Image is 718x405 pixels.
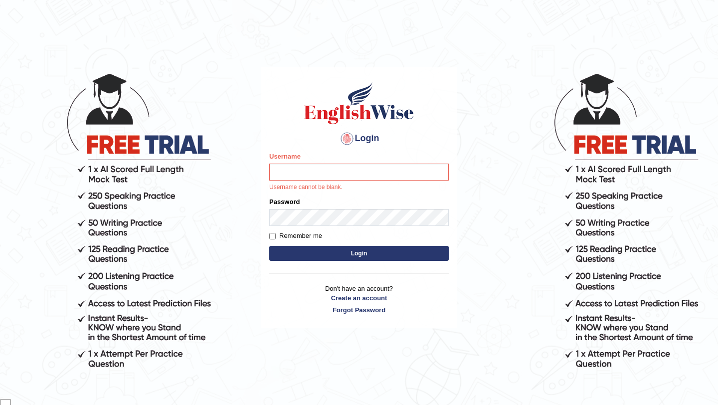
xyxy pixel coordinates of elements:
label: Remember me [269,231,322,241]
p: Don't have an account? [269,284,449,315]
h4: Login [269,131,449,147]
button: Login [269,246,449,261]
img: Logo of English Wise sign in for intelligent practice with AI [302,81,416,126]
label: Password [269,197,300,206]
p: Username cannot be blank. [269,183,449,192]
a: Forgot Password [269,305,449,315]
label: Username [269,152,301,161]
input: Remember me [269,233,276,239]
a: Create an account [269,293,449,303]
